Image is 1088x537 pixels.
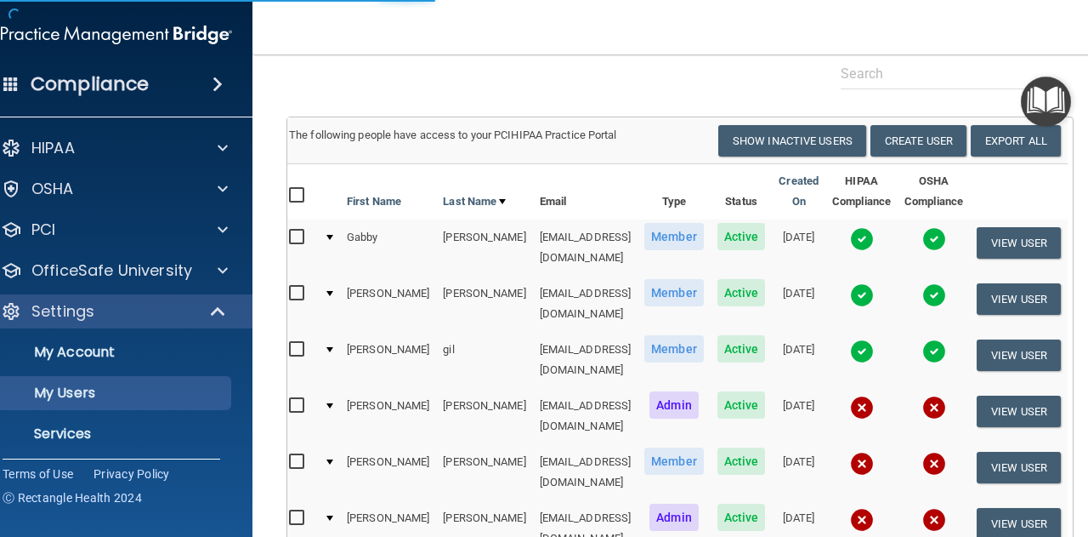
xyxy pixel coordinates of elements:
[717,223,766,250] span: Active
[977,452,1061,483] button: View User
[717,279,766,306] span: Active
[850,340,874,363] img: tick.e7d51cea.svg
[922,283,946,307] img: tick.e7d51cea.svg
[533,164,638,220] th: Email
[850,452,874,476] img: cross.ca9f0e7f.svg
[649,391,699,419] span: Admin
[898,164,970,220] th: OSHA Compliance
[779,171,819,212] a: Created On
[1,179,228,199] a: OSHA
[718,125,866,157] button: Show Inactive Users
[3,489,142,506] span: Ⓒ Rectangle Health 2024
[922,340,946,363] img: tick.e7d51cea.svg
[436,220,532,276] td: [PERSON_NAME]
[31,179,74,199] p: OSHA
[922,396,946,420] img: cross.ca9f0e7f.svg
[772,332,825,388] td: [DATE]
[436,388,532,444] td: [PERSON_NAME]
[850,227,874,251] img: tick.e7d51cea.svg
[644,448,704,475] span: Member
[870,125,966,157] button: Create User
[31,138,75,158] p: HIPAA
[1,138,228,158] a: HIPAA
[637,164,711,220] th: Type
[922,452,946,476] img: cross.ca9f0e7f.svg
[772,220,825,276] td: [DATE]
[31,220,55,240] p: PCI
[971,125,1061,157] a: Export All
[772,388,825,444] td: [DATE]
[772,276,825,332] td: [DATE]
[340,220,436,276] td: Gabby
[533,332,638,388] td: [EMAIL_ADDRESS][DOMAIN_NAME]
[93,466,170,483] a: Privacy Policy
[443,191,506,212] a: Last Name
[977,227,1061,259] button: View User
[340,444,436,500] td: [PERSON_NAME]
[436,276,532,332] td: [PERSON_NAME]
[717,448,766,475] span: Active
[340,388,436,444] td: [PERSON_NAME]
[825,164,898,220] th: HIPAA Compliance
[717,335,766,363] span: Active
[3,466,73,483] a: Terms of Use
[347,191,401,212] a: First Name
[1,220,228,240] a: PCI
[644,335,704,363] span: Member
[1021,77,1071,127] button: Open Resource Center
[841,58,1040,89] input: Search
[717,504,766,531] span: Active
[31,72,149,96] h4: Compliance
[717,391,766,419] span: Active
[533,444,638,500] td: [EMAIL_ADDRESS][DOMAIN_NAME]
[772,444,825,500] td: [DATE]
[1,301,227,322] a: Settings
[711,164,773,220] th: Status
[436,332,532,388] td: gil
[533,388,638,444] td: [EMAIL_ADDRESS][DOMAIN_NAME]
[922,508,946,532] img: cross.ca9f0e7f.svg
[850,508,874,532] img: cross.ca9f0e7f.svg
[436,444,532,500] td: [PERSON_NAME]
[533,220,638,276] td: [EMAIL_ADDRESS][DOMAIN_NAME]
[340,332,436,388] td: [PERSON_NAME]
[977,340,1061,371] button: View User
[31,301,94,322] p: Settings
[922,227,946,251] img: tick.e7d51cea.svg
[1,260,228,281] a: OfficeSafe University
[533,276,638,332] td: [EMAIL_ADDRESS][DOMAIN_NAME]
[649,504,699,531] span: Admin
[644,223,704,250] span: Member
[644,279,704,306] span: Member
[850,396,874,420] img: cross.ca9f0e7f.svg
[1,18,232,52] img: PMB logo
[340,276,436,332] td: [PERSON_NAME]
[850,283,874,307] img: tick.e7d51cea.svg
[977,283,1061,315] button: View User
[31,260,192,281] p: OfficeSafe University
[977,396,1061,427] button: View User
[289,129,617,141] span: The following people have access to your PCIHIPAA Practice Portal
